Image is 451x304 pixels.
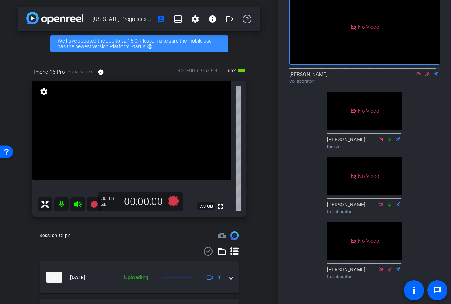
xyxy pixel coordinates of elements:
[174,15,182,23] mat-icon: grid_on
[40,232,71,239] div: Session Clips
[156,15,165,23] mat-icon: account_box
[327,266,402,280] div: [PERSON_NAME]
[289,71,440,85] div: [PERSON_NAME]
[110,44,145,49] a: Platform Status
[327,143,402,150] div: Director
[191,15,200,23] mat-icon: settings
[97,69,104,75] mat-icon: info
[106,196,114,201] span: FPS
[327,201,402,215] div: [PERSON_NAME]
[327,136,402,150] div: [PERSON_NAME]
[32,68,65,76] span: iPhone 16 Pro
[178,67,220,78] div: ROOM ID: 697589045
[120,273,152,282] div: Uploading
[410,286,418,295] mat-icon: accessibility
[218,231,226,240] span: Destinations for your clips
[208,15,217,23] mat-icon: info
[92,12,152,26] span: [US_STATE] Progress x Pipeline Fund Interview
[230,231,239,240] img: Session clips
[50,35,228,52] div: We have updated the app to v2.15.0. Please make sure the mobile user has the newest version.
[119,196,168,208] div: 00:00:00
[358,108,379,114] span: No Video
[289,78,440,85] div: Collaborator
[327,273,402,280] div: Collaborator
[40,261,239,293] mat-expansion-panel-header: thumb-nail[DATE]Uploading1
[218,274,221,281] span: 1
[101,196,119,201] div: 30
[147,44,153,49] mat-icon: highlight_off
[46,272,62,283] img: thumb-nail
[327,209,402,215] div: Collaborator
[197,202,215,211] span: 7.3 GB
[225,15,234,23] mat-icon: logout
[39,88,49,96] mat-icon: settings
[67,70,92,75] span: iPhone 16 Pro
[101,202,119,208] div: 4K
[358,238,379,244] span: No Video
[237,66,246,75] mat-icon: battery_std
[358,173,379,179] span: No Video
[26,12,83,24] img: app-logo
[433,286,442,295] mat-icon: message
[216,202,225,211] mat-icon: fullscreen
[70,274,85,281] span: [DATE]
[227,65,237,76] span: 65%
[218,231,226,240] mat-icon: cloud_upload
[358,23,379,30] span: No Video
